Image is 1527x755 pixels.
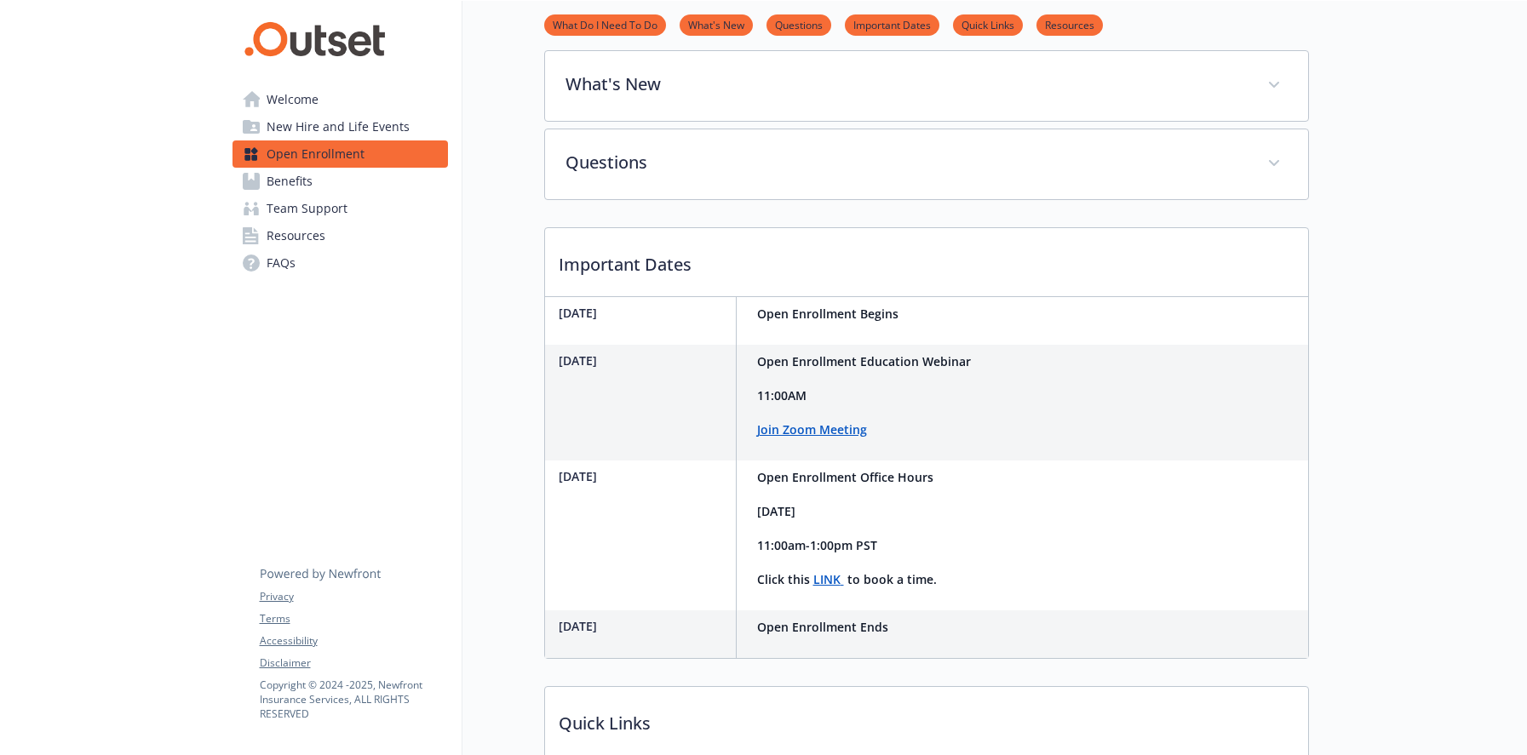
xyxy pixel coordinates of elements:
span: Welcome [267,86,319,113]
a: Open Enrollment [232,140,448,168]
a: Join Zoom Meeting [757,421,867,438]
a: Benefits [232,168,448,195]
a: Quick Links [953,16,1023,32]
a: Resources [232,222,448,249]
strong: Open Enrollment Ends [757,619,888,635]
span: Open Enrollment [267,140,365,168]
span: Benefits [267,168,313,195]
strong: Click this [757,571,810,587]
a: Questions [766,16,831,32]
span: New Hire and Life Events [267,113,410,140]
strong: Open Enrollment Office Hours [757,469,933,485]
strong: [DATE] [757,503,795,519]
span: Resources [267,222,325,249]
a: Terms [260,611,447,626]
a: FAQs [232,249,448,277]
a: Resources [1036,16,1103,32]
div: Questions [545,129,1308,199]
a: New Hire and Life Events [232,113,448,140]
p: [DATE] [559,304,729,322]
a: Accessibility [260,633,447,649]
strong: LINK [813,571,841,587]
a: What's New [680,16,753,32]
a: Team Support [232,195,448,222]
a: Welcome [232,86,448,113]
strong: 11:00AM [757,387,807,403]
a: Disclaimer [260,655,447,671]
p: Important Dates [545,228,1308,291]
a: LINK [813,571,844,587]
p: Questions [565,150,1247,175]
a: What Do I Need To Do [544,16,666,32]
span: Team Support [267,195,347,222]
p: Quick Links [545,687,1308,750]
div: What's New [545,51,1308,121]
strong: 11:00am-1:00pm PST [757,537,877,553]
strong: Open Enrollment Begins [757,306,898,322]
p: [DATE] [559,467,729,485]
strong: to book a time. [847,571,937,587]
a: Important Dates [845,16,939,32]
strong: Open Enrollment Education Webinar [757,353,971,369]
p: [DATE] [559,617,729,635]
p: [DATE] [559,352,729,369]
p: What's New [565,71,1247,97]
span: FAQs [267,249,296,277]
p: Copyright © 2024 - 2025 , Newfront Insurance Services, ALL RIGHTS RESERVED [260,678,447,721]
a: Privacy [260,589,447,604]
